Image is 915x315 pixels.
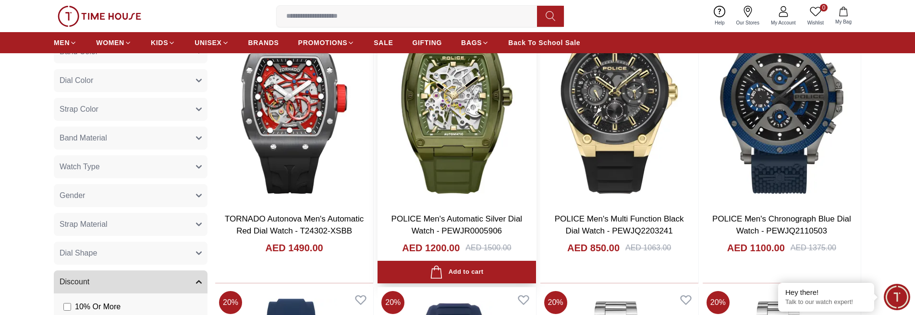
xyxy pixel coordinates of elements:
[54,69,207,92] button: Dial Color
[248,38,279,47] span: BRANDS
[544,291,567,314] span: 20 %
[266,241,323,255] h4: AED 1490.00
[820,4,828,12] span: 0
[430,266,483,279] div: Add to cart
[802,4,830,28] a: 0Wishlist
[830,5,857,27] button: My Bag
[151,34,175,51] a: KIDS
[884,284,910,310] div: Chat Widget
[412,38,442,47] span: GIFTING
[711,19,729,26] span: Help
[60,276,89,288] span: Discount
[461,38,482,47] span: BAGS
[60,219,108,230] span: Strap Material
[195,34,229,51] a: UNISEX
[63,303,71,311] input: 10% Or More
[508,34,580,51] a: Back To School Sale
[567,241,620,255] h4: AED 850.00
[151,38,168,47] span: KIDS
[831,18,855,25] span: My Bag
[54,98,207,121] button: Strap Color
[54,34,77,51] a: MEN
[727,241,785,255] h4: AED 1100.00
[412,34,442,51] a: GIFTING
[225,214,364,236] a: TORNADO Autonova Men's Automatic Red Dial Watch - T24302-XSBB
[731,4,765,28] a: Our Stores
[709,4,731,28] a: Help
[381,291,404,314] span: 20 %
[195,38,221,47] span: UNISEX
[402,241,460,255] h4: AED 1200.00
[60,247,97,259] span: Dial Shape
[96,34,132,51] a: WOMEN
[54,184,207,207] button: Gender
[219,291,242,314] span: 20 %
[60,190,85,201] span: Gender
[732,19,763,26] span: Our Stores
[785,298,867,306] p: Talk to our watch expert!
[712,214,851,236] a: POLICE Men's Chronograph Blue Dial Watch - PEWJQ2110503
[54,38,70,47] span: MEN
[96,38,124,47] span: WOMEN
[54,155,207,178] button: Watch Type
[767,19,800,26] span: My Account
[391,214,523,236] a: POLICE Men's Automatic Silver Dial Watch - PEWJR0005906
[298,34,355,51] a: PROMOTIONS
[58,6,141,27] img: ...
[54,270,207,293] button: Discount
[707,291,730,314] span: 20 %
[298,38,348,47] span: PROMOTIONS
[60,161,100,173] span: Watch Type
[75,301,121,313] span: 10 % Or More
[54,242,207,265] button: Dial Shape
[60,104,98,115] span: Strap Color
[378,261,536,283] button: Add to cart
[248,34,279,51] a: BRANDS
[60,75,93,86] span: Dial Color
[508,38,580,47] span: Back To School Sale
[54,213,207,236] button: Strap Material
[785,288,867,297] div: Hey there!
[555,214,684,236] a: POLICE Men's Multi Function Black Dial Watch - PEWJQ2203241
[804,19,828,26] span: Wishlist
[465,242,511,254] div: AED 1500.00
[625,242,671,254] div: AED 1063.00
[54,127,207,150] button: Band Material
[791,242,836,254] div: AED 1375.00
[461,34,489,51] a: BAGS
[374,34,393,51] a: SALE
[374,38,393,47] span: SALE
[60,132,107,144] span: Band Material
